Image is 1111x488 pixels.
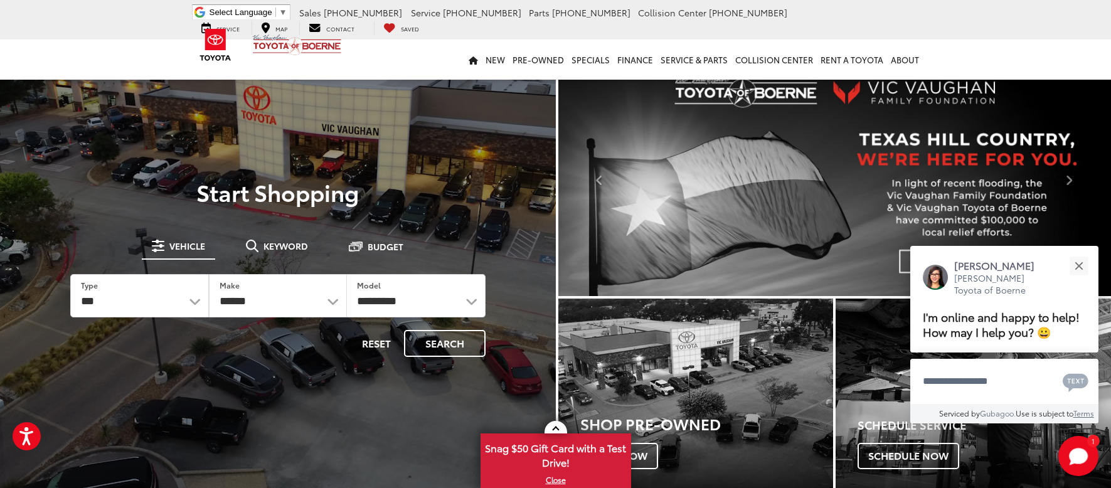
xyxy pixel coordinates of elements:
p: [PERSON_NAME] [954,258,1047,272]
button: Close [1065,252,1092,279]
span: Serviced by [939,408,980,418]
span: [PHONE_NUMBER] [324,6,402,19]
a: My Saved Vehicles [374,21,428,35]
span: 1 [1092,438,1095,443]
label: Type [81,280,98,290]
button: Chat with SMS [1059,367,1092,395]
a: Home [465,40,482,80]
a: Service & Parts: Opens in a new tab [657,40,731,80]
a: Select Language​ [210,8,287,17]
span: Use is subject to [1016,408,1073,418]
a: New [482,40,509,80]
span: Vehicle [169,241,205,250]
a: Finance [614,40,657,80]
span: ​ [275,8,276,17]
a: Map [252,21,297,35]
img: Vic Vaughan Toyota of Boerne [252,34,342,56]
span: ▼ [279,8,287,17]
div: Close[PERSON_NAME][PERSON_NAME] Toyota of BoerneI'm online and happy to help! How may I help you?... [910,246,1098,423]
h4: Schedule Service [858,419,1111,432]
a: Specials [568,40,614,80]
a: Rent a Toyota [817,40,887,80]
p: Start Shopping [53,179,503,204]
a: Pre-Owned [509,40,568,80]
span: [PHONE_NUMBER] [443,6,521,19]
a: Contact [299,21,364,35]
button: Click to view previous picture. [558,88,641,271]
span: Service [411,6,440,19]
span: Collision Center [638,6,706,19]
button: Toggle Chat Window [1058,436,1098,476]
a: Terms [1073,408,1094,418]
button: Search [404,330,486,357]
span: [PHONE_NUMBER] [709,6,787,19]
button: Click to view next picture. [1028,88,1111,271]
button: Reset [351,330,401,357]
span: Parts [529,6,550,19]
span: I'm online and happy to help! How may I help you? 😀 [923,308,1080,340]
span: Snag $50 Gift Card with a Test Drive! [482,435,630,473]
span: Sales [299,6,321,19]
a: Service [192,21,249,35]
img: Toyota [192,24,239,65]
textarea: Type your message [910,359,1098,404]
p: [PERSON_NAME] Toyota of Boerne [954,272,1047,297]
span: Select Language [210,8,272,17]
h3: Shop Pre-Owned [580,415,834,432]
span: Keyword [263,241,308,250]
a: About [887,40,923,80]
span: Schedule Now [858,443,959,469]
label: Make [220,280,240,290]
svg: Start Chat [1058,436,1098,476]
span: Saved [401,24,419,33]
label: Model [357,280,381,290]
a: Gubagoo. [980,408,1016,418]
span: Budget [368,242,403,251]
a: Collision Center [731,40,817,80]
span: [PHONE_NUMBER] [552,6,630,19]
svg: Text [1063,372,1088,392]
